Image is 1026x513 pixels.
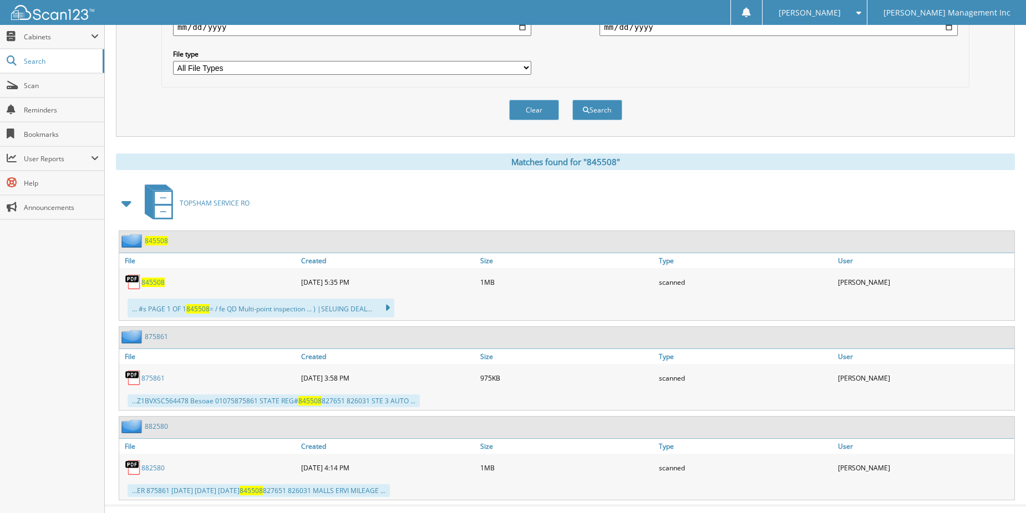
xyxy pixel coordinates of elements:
[119,439,298,454] a: File
[128,394,420,407] div: ...Z1BVXSC564478 Besoae 01075875861 STATE REG# 827651 826031 STE 3 AUTO ...
[572,100,622,120] button: Search
[835,271,1014,293] div: [PERSON_NAME]
[138,181,250,225] a: TOPSHAM SERVICE RO
[24,57,97,66] span: Search
[145,422,168,431] a: 882580
[24,130,99,139] span: Bookmarks
[141,373,165,383] a: 875861
[121,234,145,248] img: folder2.png
[835,439,1014,454] a: User
[298,271,478,293] div: [DATE] 5:35 PM
[24,178,99,188] span: Help
[24,105,99,115] span: Reminders
[128,299,394,317] div: ... #s PAGE 1 OF 1 = / fe QD Multi-point inspection ... ) |SELUING DEAL...
[835,349,1014,364] a: User
[779,9,841,16] span: [PERSON_NAME]
[656,271,835,293] div: scanned
[119,349,298,364] a: File
[298,253,478,268] a: Created
[478,349,657,364] a: Size
[125,370,141,386] img: PDF.png
[478,271,657,293] div: 1MB
[656,439,835,454] a: Type
[173,49,531,59] label: File type
[509,100,559,120] button: Clear
[883,9,1010,16] span: [PERSON_NAME] Management Inc
[180,198,250,208] span: TOPSHAM SERVICE RO
[971,460,1026,513] iframe: Chat Widget
[145,332,168,341] a: 875861
[145,236,168,245] a: 845508
[24,32,91,42] span: Cabinets
[141,463,165,473] a: 882580
[298,349,478,364] a: Created
[24,81,99,90] span: Scan
[298,439,478,454] a: Created
[121,419,145,433] img: folder2.png
[121,330,145,343] img: folder2.png
[656,253,835,268] a: Type
[835,253,1014,268] a: User
[478,439,657,454] a: Size
[125,459,141,476] img: PDF.png
[24,203,99,212] span: Announcements
[24,154,91,163] span: User Reports
[128,484,390,497] div: ...ER 875861 [DATE] [DATE] [DATE] 827651 826031 MALLS ERVI MILEAGE ...
[11,5,94,20] img: scan123-logo-white.svg
[478,456,657,479] div: 1MB
[835,367,1014,389] div: [PERSON_NAME]
[125,274,141,290] img: PDF.png
[600,18,958,36] input: end
[119,253,298,268] a: File
[116,153,1015,170] div: Matches found for "845508"
[835,456,1014,479] div: [PERSON_NAME]
[478,367,657,389] div: 975KB
[298,456,478,479] div: [DATE] 4:14 PM
[298,367,478,389] div: [DATE] 3:58 PM
[298,396,322,406] span: 845508
[240,486,263,495] span: 845508
[186,304,210,314] span: 845508
[173,18,531,36] input: start
[656,349,835,364] a: Type
[656,456,835,479] div: scanned
[478,253,657,268] a: Size
[656,367,835,389] div: scanned
[141,278,165,287] a: 845508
